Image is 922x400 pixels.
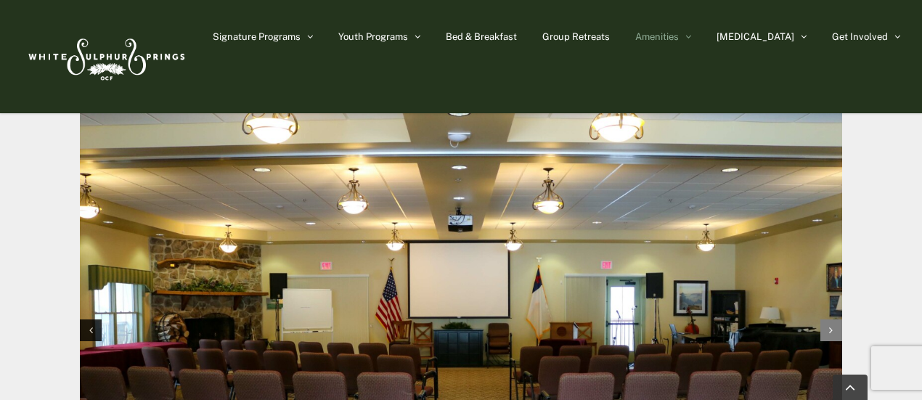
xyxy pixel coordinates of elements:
div: Previous slide [80,319,102,341]
span: Youth Programs [338,32,408,41]
span: Bed & Breakfast [446,32,517,41]
span: Amenities [635,32,679,41]
span: [MEDICAL_DATA] [717,32,794,41]
span: Get Involved [832,32,888,41]
div: Next slide [820,319,842,341]
img: White Sulphur Springs Logo [22,23,189,91]
span: Signature Programs [213,32,301,41]
span: Group Retreats [542,32,610,41]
